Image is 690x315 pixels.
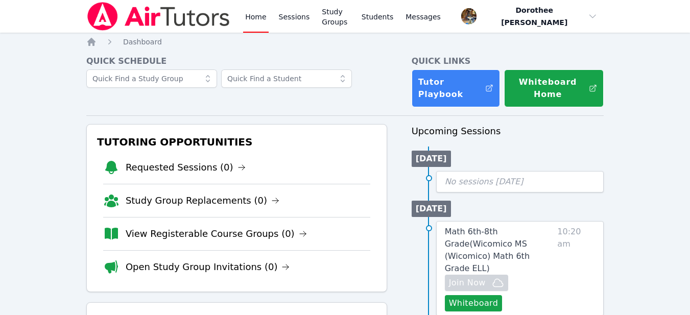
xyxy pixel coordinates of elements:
[412,124,604,138] h3: Upcoming Sessions
[557,226,595,311] span: 10:20 am
[86,2,231,31] img: Air Tutors
[449,277,486,289] span: Join Now
[412,55,604,67] h4: Quick Links
[86,69,217,88] input: Quick Find a Study Group
[445,226,554,275] a: Math 6th-8th Grade(Wicomico MS (Wicomico) Math 6th Grade ELL)
[126,193,279,208] a: Study Group Replacements (0)
[86,37,604,47] nav: Breadcrumb
[412,151,451,167] li: [DATE]
[406,12,441,22] span: Messages
[95,133,378,151] h3: Tutoring Opportunities
[123,37,162,47] a: Dashboard
[123,38,162,46] span: Dashboard
[445,275,508,291] button: Join Now
[86,55,387,67] h4: Quick Schedule
[221,69,352,88] input: Quick Find a Student
[412,69,501,107] a: Tutor Playbook
[126,227,307,241] a: View Registerable Course Groups (0)
[445,227,530,273] span: Math 6th-8th Grade ( Wicomico MS (Wicomico) Math 6th Grade ELL )
[126,160,246,175] a: Requested Sessions (0)
[412,201,451,217] li: [DATE]
[445,295,503,311] button: Whiteboard
[504,69,604,107] button: Whiteboard Home
[126,260,290,274] a: Open Study Group Invitations (0)
[445,177,524,186] span: No sessions [DATE]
